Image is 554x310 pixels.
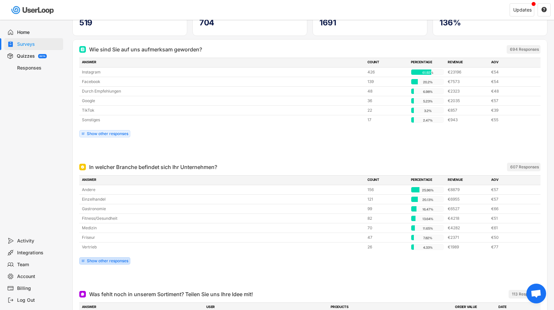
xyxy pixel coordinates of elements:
div: 426 [367,69,407,75]
div: Andere [82,187,364,193]
div: €4218 [448,215,487,221]
div: 6.98% [413,89,443,95]
div: €23196 [448,69,487,75]
div: 16.47% [413,206,443,212]
div: 20.13% [413,197,443,203]
div: Instagram [82,69,364,75]
div: Was fehlt noch in unserem Sortiment? Teilen Sie uns Ihre Idee mit! [89,290,253,298]
div: 20.2% [413,79,443,85]
img: Single Select [81,165,85,169]
div: €39 [491,107,531,113]
div: 82 [367,215,407,221]
div: €54 [491,79,531,85]
div: TikTok [82,107,364,113]
div: Log Out [17,297,61,303]
img: Multi Select [81,47,85,51]
div: 7.82% [413,235,443,241]
div: Home [17,29,61,36]
div: Team [17,262,61,268]
div: Einzelhandel [82,196,364,202]
h5: 1691 [319,18,420,28]
div: 2.47% [413,117,443,123]
div: 4.33% [413,244,443,250]
div: €50 [491,235,531,240]
div: €8879 [448,187,487,193]
div: 113 Responses [512,292,539,297]
div: Wie sind Sie auf uns aufmerksam geworden? [89,45,202,53]
div: Durch Empfehlungen [82,88,364,94]
div: PERCENTAGE [411,177,444,183]
div: 121 [367,196,407,202]
div: Chat öffnen [526,284,546,303]
div: 694 Responses [510,47,539,52]
h5: 136% [440,18,541,28]
div: Gastronomie [82,206,364,212]
div: Integrations [17,250,61,256]
h5: 704 [199,18,300,28]
div: 25.96% [413,187,443,193]
div: €2035 [448,98,487,104]
div: €1989 [448,244,487,250]
div: €66 [491,206,531,212]
div: €51 [491,215,531,221]
h5: 519 [79,18,180,28]
div: COUNT [367,60,407,66]
div: In welcher Branche befindet sich Ihr Unternehmen? [89,163,217,171]
div: 156 [367,187,407,193]
img: userloop-logo-01.svg [10,3,56,17]
div: Account [17,273,61,280]
img: Open Ended [81,292,85,296]
div: Surveys [17,41,61,47]
div: €943 [448,117,487,123]
div: €55 [491,117,531,123]
div: €57 [491,187,531,193]
div: €57 [491,196,531,202]
div: Medizin [82,225,364,231]
div: Billing [17,285,61,292]
div: Show other responses [87,132,128,136]
div: AOV [491,177,531,183]
div: €6527 [448,206,487,212]
div: Friseur [82,235,364,240]
div: REVENUE [448,60,487,66]
div: Responses [17,65,61,71]
div: Activity [17,238,61,244]
div: 607 Responses [510,164,539,170]
div: 48 [367,88,407,94]
div: 26 [367,244,407,250]
div: 13.64% [413,216,443,222]
div: ANSWER [82,60,364,66]
div: Quizzes [17,53,35,59]
div: €2371 [448,235,487,240]
div: Vertrieb [82,244,364,250]
div: €61 [491,225,531,231]
div: €4282 [448,225,487,231]
div: Google [82,98,364,104]
button:  [541,7,547,13]
div: €54 [491,69,531,75]
div: Sonstiges [82,117,364,123]
div: €48 [491,88,531,94]
div: ANSWER [82,177,364,183]
div: 70 [367,225,407,231]
div: 11.65% [413,225,443,231]
div: €2323 [448,88,487,94]
div: PERCENTAGE [411,60,444,66]
div: 61.92% [413,70,443,75]
div: 139 [367,79,407,85]
div: BETA [39,55,45,57]
div: 3.2% [413,108,443,114]
div: 5.23% [413,98,443,104]
div: €857 [448,107,487,113]
div: REVENUE [448,177,487,183]
div: 36 [367,98,407,104]
div: €6955 [448,196,487,202]
div: €77 [491,244,531,250]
